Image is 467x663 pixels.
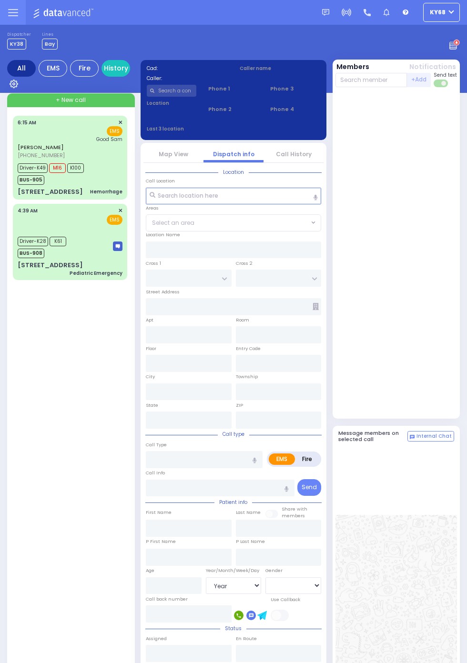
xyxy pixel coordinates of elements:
label: Fire [294,453,320,465]
span: K61 [50,237,66,246]
input: Search location here [146,188,321,205]
label: Last Name [236,509,261,516]
label: City [146,373,155,380]
label: Call Type [146,442,167,448]
span: EMS [107,215,122,225]
label: Areas [146,205,159,211]
div: [STREET_ADDRESS] [18,187,83,197]
a: History [102,60,130,77]
img: comment-alt.png [410,435,415,440]
a: [PERSON_NAME] [18,143,64,151]
label: Assigned [146,635,167,642]
label: Call Info [146,470,165,476]
label: Street Address [146,289,180,295]
span: Phone 3 [270,85,320,93]
span: KY38 [7,39,26,50]
label: Township [236,373,258,380]
label: ZIP [236,402,243,409]
span: + New call [56,96,86,104]
span: EMS [107,126,122,136]
label: P First Name [146,538,176,545]
button: ky68 [423,3,460,22]
span: Status [220,625,246,632]
div: All [7,60,36,77]
label: Call back number [146,596,188,603]
span: Patient info [214,499,252,506]
span: Phone 1 [208,85,258,93]
label: Caller name [240,65,321,72]
button: Internal Chat [407,431,454,442]
img: message-box.svg [113,241,122,251]
label: Cross 2 [236,260,253,267]
label: Floor [146,345,156,352]
label: Caller: [147,75,228,82]
label: Gender [265,567,283,574]
label: En Route [236,635,257,642]
span: Location [218,169,249,176]
label: Apt [146,317,153,323]
a: Dispatch info [213,150,254,158]
span: K100 [67,163,84,173]
div: [STREET_ADDRESS] [18,261,83,270]
button: Notifications [409,62,456,72]
label: P Last Name [236,538,265,545]
div: EMS [39,60,67,77]
span: 6:15 AM [18,119,36,126]
label: Use Callback [271,596,300,603]
input: Search member [335,73,407,87]
span: ✕ [118,207,122,215]
span: BUS-905 [18,175,44,185]
span: ✕ [118,119,122,127]
span: [PHONE_NUMBER] [18,151,65,159]
span: members [282,512,305,519]
label: Last 3 location [147,125,234,132]
span: ky68 [430,8,446,17]
label: EMS [269,453,295,465]
label: Room [236,317,249,323]
small: Share with [282,506,307,512]
span: Driver-K28 [18,237,48,246]
span: Good Sam [96,136,122,143]
label: State [146,402,158,409]
label: Turn off text [434,79,449,88]
img: message.svg [322,9,329,16]
span: M16 [49,163,66,173]
label: Cad: [147,65,228,72]
img: Logo [33,7,96,19]
label: Location Name [146,231,180,238]
button: Members [336,62,369,72]
label: Call Location [146,178,175,184]
label: First Name [146,509,172,516]
label: Cross 1 [146,260,161,267]
h5: Message members on selected call [338,430,408,442]
span: Phone 2 [208,105,258,113]
div: Fire [70,60,99,77]
span: Driver-K49 [18,163,48,173]
div: Hemorrhage [90,188,122,195]
button: Send [297,479,321,496]
div: Year/Month/Week/Day [206,567,262,574]
label: Age [146,567,154,574]
span: Other building occupants [313,303,319,310]
span: Send text [434,71,457,79]
label: Lines [42,32,58,38]
label: Dispatcher [7,32,31,38]
label: Location [147,100,197,107]
span: Phone 4 [270,105,320,113]
span: 4:39 AM [18,207,38,214]
label: Entry Code [236,345,261,352]
span: BUS-908 [18,249,44,258]
span: Bay [42,39,58,50]
a: Call History [276,150,312,158]
span: Call type [218,431,249,438]
span: Select an area [152,219,194,227]
a: Map View [159,150,188,158]
span: Internal Chat [416,433,452,440]
input: Search a contact [147,85,197,97]
div: Pediatric Emergency [70,270,122,277]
